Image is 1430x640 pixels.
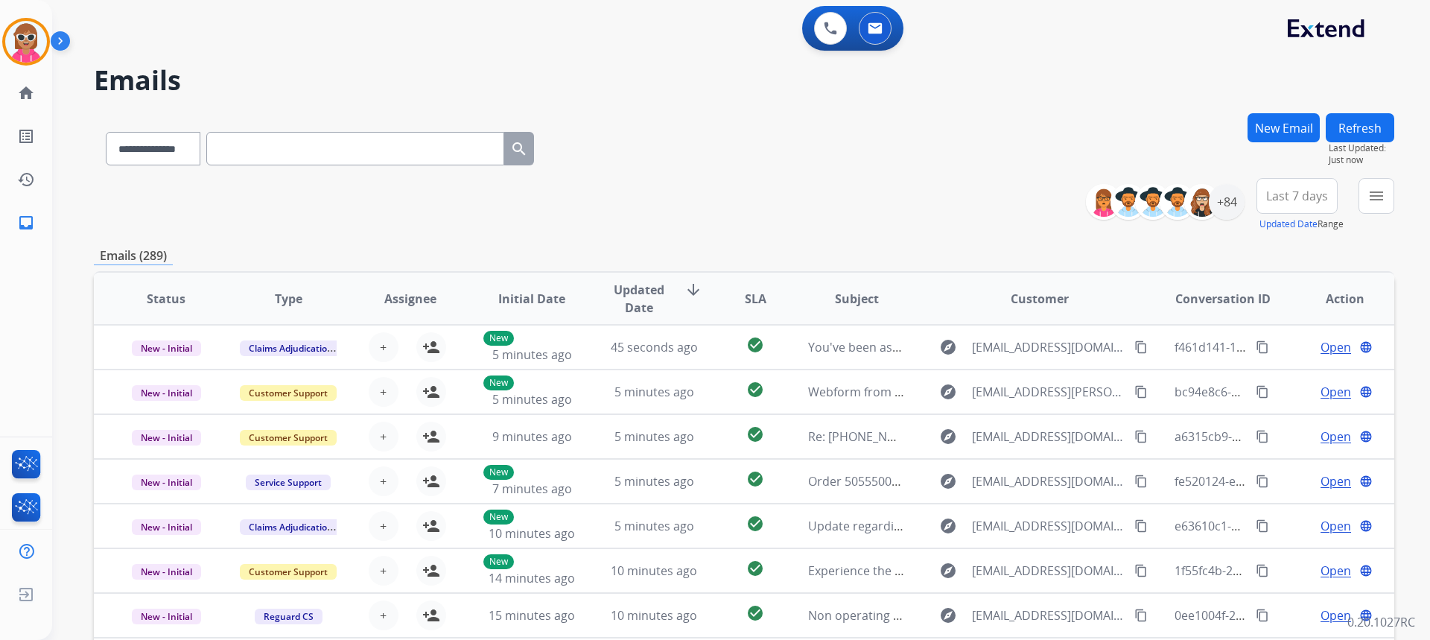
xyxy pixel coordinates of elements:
[380,517,387,535] span: +
[1359,519,1373,533] mat-icon: language
[808,339,1279,355] span: You've been assigned a new service order: 9e9640ec-b216-454a-a2d2-b77c5023a220
[1134,475,1148,488] mat-icon: content_copy
[1256,475,1269,488] mat-icon: content_copy
[422,472,440,490] mat-icon: person_add
[1256,385,1269,399] mat-icon: content_copy
[17,214,35,232] mat-icon: inbox
[1256,564,1269,577] mat-icon: content_copy
[380,606,387,624] span: +
[1321,383,1351,401] span: Open
[380,562,387,580] span: +
[1248,113,1320,142] button: New Email
[808,563,1057,579] span: Experience the Benefits of Virtual Assistance
[1256,340,1269,354] mat-icon: content_copy
[132,385,201,401] span: New - Initial
[746,425,764,443] mat-icon: check_circle
[489,525,575,542] span: 10 minutes ago
[1134,385,1148,399] mat-icon: content_copy
[746,604,764,622] mat-icon: check_circle
[1266,193,1328,199] span: Last 7 days
[1259,218,1344,230] span: Range
[1256,609,1269,622] mat-icon: content_copy
[380,383,387,401] span: +
[939,517,957,535] mat-icon: explore
[808,384,1238,400] span: Webform from [PERSON_NAME][EMAIL_ADDRESS][DOMAIN_NAME] on [DATE]
[1329,142,1394,154] span: Last Updated:
[684,281,702,299] mat-icon: arrow_downward
[1209,184,1245,220] div: +84
[1359,564,1373,577] mat-icon: language
[614,473,694,489] span: 5 minutes ago
[240,564,337,580] span: Customer Support
[1175,607,1401,624] span: 0ee1004f-24c9-45ce-8490-c28be1b10ad0
[489,570,575,586] span: 14 minutes ago
[1256,178,1338,214] button: Last 7 days
[614,518,694,534] span: 5 minutes ago
[240,430,337,446] span: Customer Support
[1011,290,1069,308] span: Customer
[1321,562,1351,580] span: Open
[1321,472,1351,490] span: Open
[132,340,201,356] span: New - Initial
[835,290,879,308] span: Subject
[614,428,694,445] span: 5 minutes ago
[483,376,514,390] p: New
[611,339,698,355] span: 45 seconds ago
[132,519,201,535] span: New - Initial
[422,606,440,624] mat-icon: person_add
[132,564,201,580] span: New - Initial
[1272,273,1394,325] th: Action
[483,554,514,569] p: New
[1367,187,1385,205] mat-icon: menu
[1321,338,1351,356] span: Open
[240,340,342,356] span: Claims Adjudication
[255,609,322,624] span: Reguard CS
[422,562,440,580] mat-icon: person_add
[808,607,929,624] span: Non operating Couch
[483,331,514,346] p: New
[746,336,764,354] mat-icon: check_circle
[369,466,398,496] button: +
[422,517,440,535] mat-icon: person_add
[1359,475,1373,488] mat-icon: language
[246,475,331,490] span: Service Support
[492,391,572,408] span: 5 minutes ago
[746,515,764,533] mat-icon: check_circle
[972,472,1125,490] span: [EMAIL_ADDRESS][DOMAIN_NAME]
[1347,613,1415,631] p: 0.20.1027RC
[1321,517,1351,535] span: Open
[611,563,697,579] span: 10 minutes ago
[132,609,201,624] span: New - Initial
[1175,473,1396,489] span: fe520124-e71c-43ca-a18c-121f8e69dc9a
[1359,609,1373,622] mat-icon: language
[489,607,575,624] span: 15 minutes ago
[369,332,398,362] button: +
[483,510,514,525] p: New
[611,607,697,624] span: 10 minutes ago
[972,562,1125,580] span: [EMAIL_ADDRESS][DOMAIN_NAME]
[745,290,766,308] span: SLA
[1359,340,1373,354] mat-icon: language
[240,519,342,535] span: Claims Adjudication
[132,475,201,490] span: New - Initial
[1256,519,1269,533] mat-icon: content_copy
[369,422,398,452] button: +
[1329,154,1394,166] span: Just now
[369,556,398,586] button: +
[369,601,398,630] button: +
[1175,384,1405,400] span: bc94e8c6-b6e1-4e84-9a7a-601de2d01dc9
[369,377,398,407] button: +
[94,66,1394,95] h2: Emails
[147,290,185,308] span: Status
[369,511,398,541] button: +
[492,346,572,363] span: 5 minutes ago
[1134,430,1148,443] mat-icon: content_copy
[1134,340,1148,354] mat-icon: content_copy
[1175,428,1394,445] span: a6315cb9-dbbe-4a7a-9c94-e92490f8fffc
[939,562,957,580] mat-icon: explore
[746,560,764,577] mat-icon: check_circle
[498,290,565,308] span: Initial Date
[17,171,35,188] mat-icon: history
[1256,430,1269,443] mat-icon: content_copy
[384,290,436,308] span: Assignee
